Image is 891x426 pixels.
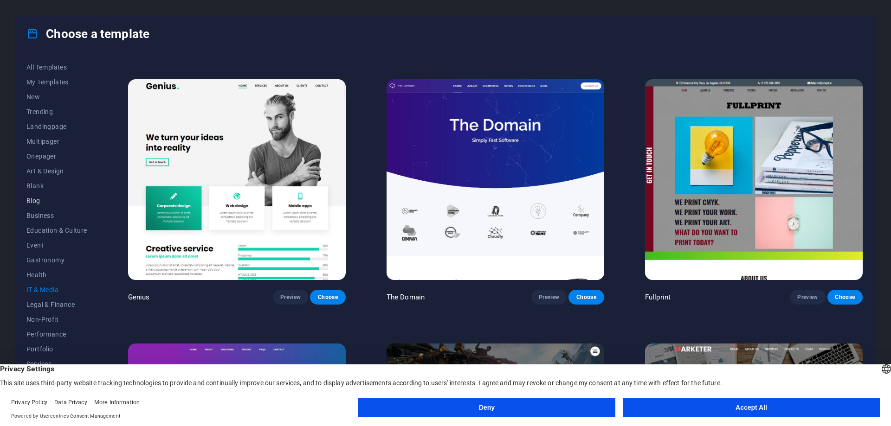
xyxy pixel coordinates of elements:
[26,297,87,312] button: Legal & Finance
[387,292,425,302] p: The Domain
[568,290,604,305] button: Choose
[26,345,87,353] span: Portfolio
[26,138,87,145] span: Multipager
[26,223,87,238] button: Education & Culture
[26,227,87,234] span: Education & Culture
[26,149,87,164] button: Onepager
[26,282,87,297] button: IT & Media
[26,178,87,193] button: Blank
[26,301,87,308] span: Legal & Finance
[26,316,87,323] span: Non-Profit
[835,293,855,301] span: Choose
[26,119,87,134] button: Landingpage
[26,89,87,104] button: New
[273,290,308,305] button: Preview
[26,271,87,279] span: Health
[576,293,596,301] span: Choose
[128,79,346,280] img: Genius
[26,60,87,75] button: All Templates
[26,242,87,249] span: Event
[26,360,87,368] span: Services
[26,164,87,178] button: Art & Design
[26,327,87,342] button: Performance
[827,290,863,305] button: Choose
[26,26,149,41] h4: Choose a template
[280,293,301,301] span: Preview
[26,256,87,264] span: Gastronomy
[797,293,818,301] span: Preview
[539,293,559,301] span: Preview
[645,79,863,280] img: Fullprint
[26,108,87,115] span: Trending
[26,197,87,204] span: Blog
[26,208,87,223] button: Business
[26,167,87,175] span: Art & Design
[26,253,87,267] button: Gastronomy
[26,342,87,356] button: Portfolio
[531,290,567,305] button: Preview
[790,290,825,305] button: Preview
[26,331,87,338] span: Performance
[310,290,345,305] button: Choose
[317,293,338,301] span: Choose
[26,312,87,327] button: Non-Profit
[645,292,671,302] p: Fullprint
[128,292,150,302] p: Genius
[387,79,604,280] img: The Domain
[26,64,87,71] span: All Templates
[26,238,87,253] button: Event
[26,212,87,219] span: Business
[26,286,87,293] span: IT & Media
[26,182,87,190] span: Blank
[26,193,87,208] button: Blog
[26,153,87,160] span: Onepager
[26,134,87,149] button: Multipager
[26,78,87,86] span: My Templates
[26,75,87,89] button: My Templates
[26,104,87,119] button: Trending
[26,267,87,282] button: Health
[26,123,87,130] span: Landingpage
[26,93,87,101] span: New
[26,356,87,371] button: Services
